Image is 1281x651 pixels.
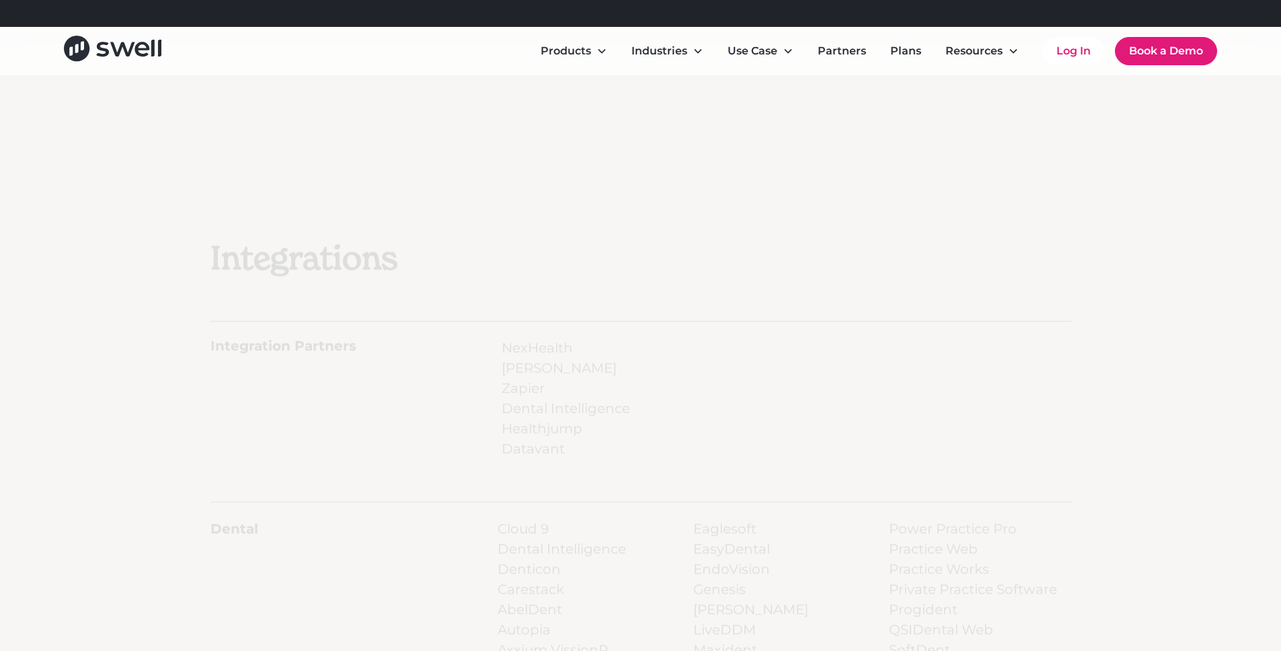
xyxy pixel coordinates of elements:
div: Products [530,38,618,65]
div: Use Case [717,38,804,65]
a: home [64,36,161,66]
div: Use Case [728,43,777,59]
div: Industries [631,43,687,59]
h3: Integration Partners [210,338,356,354]
p: NexHealth [PERSON_NAME] Zapier Dental Intelligence Healthjump Datavant [502,338,630,459]
a: Plans [880,38,932,65]
div: Resources [945,43,1003,59]
a: Log In [1043,38,1104,65]
h2: Integrations [210,239,727,278]
div: Resources [935,38,1030,65]
div: Dental [210,519,258,539]
a: Partners [807,38,877,65]
div: Products [541,43,591,59]
a: Book a Demo [1115,37,1217,65]
div: Industries [621,38,714,65]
